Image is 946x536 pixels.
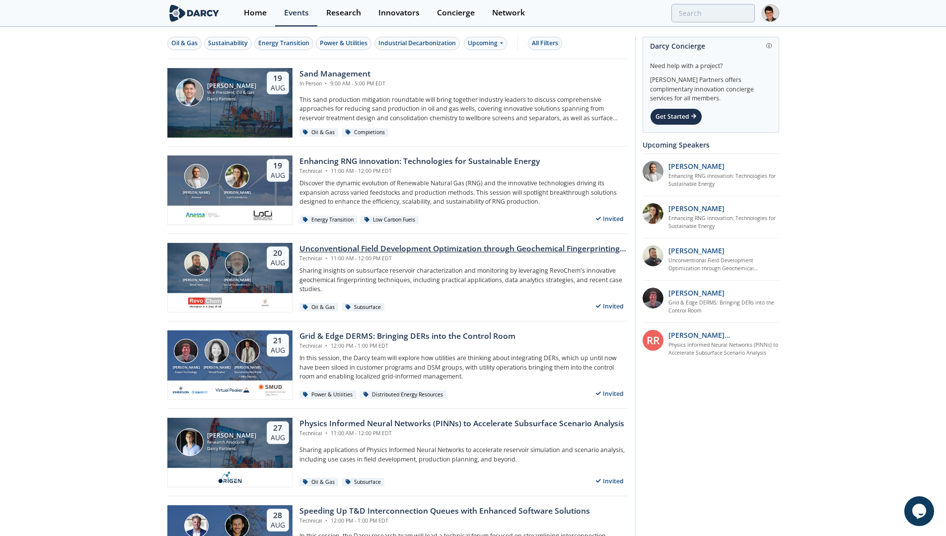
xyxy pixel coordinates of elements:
div: Innovators [378,9,420,17]
div: Vice President, Oil & Gas [207,89,256,96]
span: • [324,430,329,437]
img: 2k2ez1SvSiOh3gKHmcgF [643,245,663,266]
input: Advanced Search [671,4,755,22]
div: Aug [271,433,285,442]
div: [PERSON_NAME] [181,278,212,283]
div: [PERSON_NAME] Partners offers complimentary innovation concierge services for all members. [650,71,772,103]
div: Need help with a project? [650,55,772,71]
div: Upcoming Speakers [643,136,779,153]
img: origen.ai.png [215,471,244,483]
div: Energy Transition [258,39,309,48]
iframe: chat widget [904,496,936,526]
div: Industrial Decarbonization [378,39,456,48]
div: [PERSON_NAME] [202,365,232,371]
div: Technical 11:00 AM - 12:00 PM EDT [299,167,540,175]
div: Events [284,9,309,17]
img: 551440aa-d0f4-4a32-b6e2-e91f2a0781fe [185,209,220,221]
div: Completions [342,128,389,137]
img: Yevgeniy Postnov [235,339,260,363]
p: [PERSON_NAME] [668,245,725,256]
img: Profile [762,4,779,22]
div: Home [244,9,267,17]
a: Bob Aylsworth [PERSON_NAME] RevoChem John Sinclair [PERSON_NAME] Sinclair Exploration LLC 20 Aug ... [167,243,628,312]
div: Aug [271,258,285,267]
div: Get Started [650,108,702,125]
img: Jonathan Curtis [174,339,198,363]
div: 21 [271,336,285,346]
img: Juan Mayol [176,428,204,456]
a: Physics Informed Neural Networks (PINNs) to Accelerate Subsurface Scenario Analysis [668,341,779,357]
div: Low Carbon Fuels [361,216,419,225]
div: 19 [271,161,285,171]
div: Power & Utilities [299,390,357,399]
div: Sinclair Exploration LLC [222,283,253,287]
div: 28 [271,511,285,521]
div: Technical 12:00 PM - 1:00 PM EDT [299,342,515,350]
div: Distributed Energy Resources [360,390,447,399]
a: Unconventional Field Development Optimization through Geochemical Fingerprinting Technology [668,257,779,273]
div: Aug [271,521,285,530]
div: Darcy Concierge [650,37,772,55]
p: Sharing applications of Physics Informed Neural Networks to accelerate reservoir simulation and s... [299,446,628,464]
p: [PERSON_NAME] [668,203,725,214]
img: accc9a8e-a9c1-4d58-ae37-132228efcf55 [643,288,663,308]
p: This sand production mitigation roundtable will bring together industry leaders to discuss compre... [299,95,628,123]
img: Smud.org.png [257,384,286,396]
img: ovintiv.com.png [259,297,272,308]
a: Enhancing RNG innovation: Technologies for Sustainable Energy [668,215,779,230]
div: [PERSON_NAME] [222,190,253,196]
div: Power & Utilities [320,39,367,48]
div: Upcoming [464,37,507,50]
img: 1fdb2308-3d70-46db-bc64-f6eabefcce4d [643,161,663,182]
div: Research [326,9,361,17]
div: Unconventional Field Development Optimization through Geochemical Fingerprinting Technology [299,243,628,255]
div: [PERSON_NAME] [181,190,212,196]
p: In this session, the Darcy team will explore how utilities are thinking about integrating DERs, w... [299,354,628,381]
div: Darcy Partners [207,96,256,102]
p: [PERSON_NAME] [668,161,725,171]
div: Anessa [181,195,212,199]
img: cb84fb6c-3603-43a1-87e3-48fd23fb317a [173,384,208,396]
div: Oil & Gas [171,39,198,48]
div: Technical 12:00 PM - 1:00 PM EDT [299,517,590,525]
a: Amir Akbari [PERSON_NAME] Anessa Nicole Neff [PERSON_NAME] Loci Controls Inc. 19 Aug Enhancing RN... [167,155,628,225]
img: Amir Akbari [184,164,209,188]
div: Technical 11:00 AM - 12:00 PM EDT [299,255,628,263]
p: Discover the dynamic evolution of Renewable Natural Gas (RNG) and the innovative technologies dri... [299,179,628,206]
div: Invited [591,387,628,400]
div: Sacramento Municipal Utility District. [232,370,263,379]
span: • [324,167,329,174]
div: Speeding Up T&D Interconnection Queues with Enhanced Software Solutions [299,505,590,517]
button: All Filters [528,37,562,50]
div: Subsurface [342,303,385,312]
span: • [323,80,329,87]
div: Research Associate [207,439,256,446]
img: 2b793097-40cf-4f6d-9bc3-4321a642668f [252,209,274,221]
img: Nicole Neff [225,164,249,188]
img: Ron Sasaki [176,78,204,106]
div: All Filters [532,39,558,48]
img: logo-wide.svg [167,4,221,22]
div: Aug [271,171,285,180]
button: Oil & Gas [167,37,202,50]
a: Ron Sasaki [PERSON_NAME] Vice President, Oil & Gas Darcy Partners 19 Aug Sand Management In Perso... [167,68,628,138]
div: [PERSON_NAME] [171,365,202,371]
img: Brenda Chew [205,339,229,363]
button: Energy Transition [254,37,313,50]
img: Bob Aylsworth [184,251,209,276]
div: Oil & Gas [299,303,339,312]
div: [PERSON_NAME] [207,82,256,89]
div: Enhancing RNG innovation: Technologies for Sustainable Energy [299,155,540,167]
div: Subsurface [342,478,385,487]
div: 19 [271,74,285,83]
button: Industrial Decarbonization [374,37,460,50]
div: Invited [591,475,628,487]
div: RevoChem [181,283,212,287]
div: Sand Management [299,68,385,80]
button: Power & Utilities [316,37,371,50]
div: Aug [271,83,285,92]
a: Juan Mayol [PERSON_NAME] Research Associate Darcy Partners 27 Aug Physics Informed Neural Network... [167,418,628,487]
span: • [324,255,329,262]
div: 27 [271,423,285,433]
a: Enhancing RNG innovation: Technologies for Sustainable Energy [668,172,779,188]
